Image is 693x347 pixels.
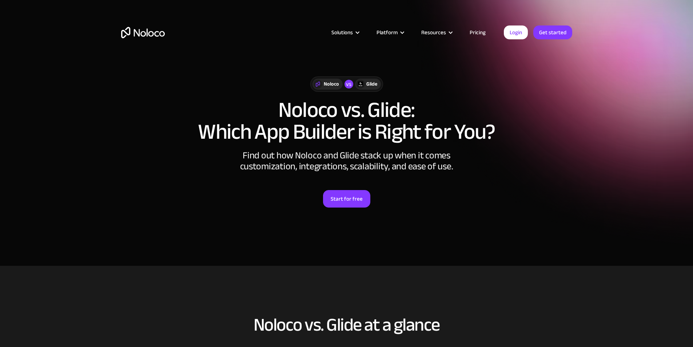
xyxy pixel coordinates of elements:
[421,28,446,37] div: Resources
[461,28,495,37] a: Pricing
[412,28,461,37] div: Resources
[121,27,165,38] a: home
[121,99,572,143] h1: Noloco vs. Glide: Which App Builder is Right for You?
[324,80,339,88] div: Noloco
[377,28,398,37] div: Platform
[238,150,456,172] div: Find out how Noloco and Glide stack up when it comes customization, integrations, scalability, an...
[331,28,353,37] div: Solutions
[367,28,412,37] div: Platform
[504,25,528,39] a: Login
[366,80,377,88] div: Glide
[533,25,572,39] a: Get started
[323,190,370,208] a: Start for free
[322,28,367,37] div: Solutions
[344,80,353,88] div: vs
[121,315,572,335] h2: Noloco vs. Glide at a glance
